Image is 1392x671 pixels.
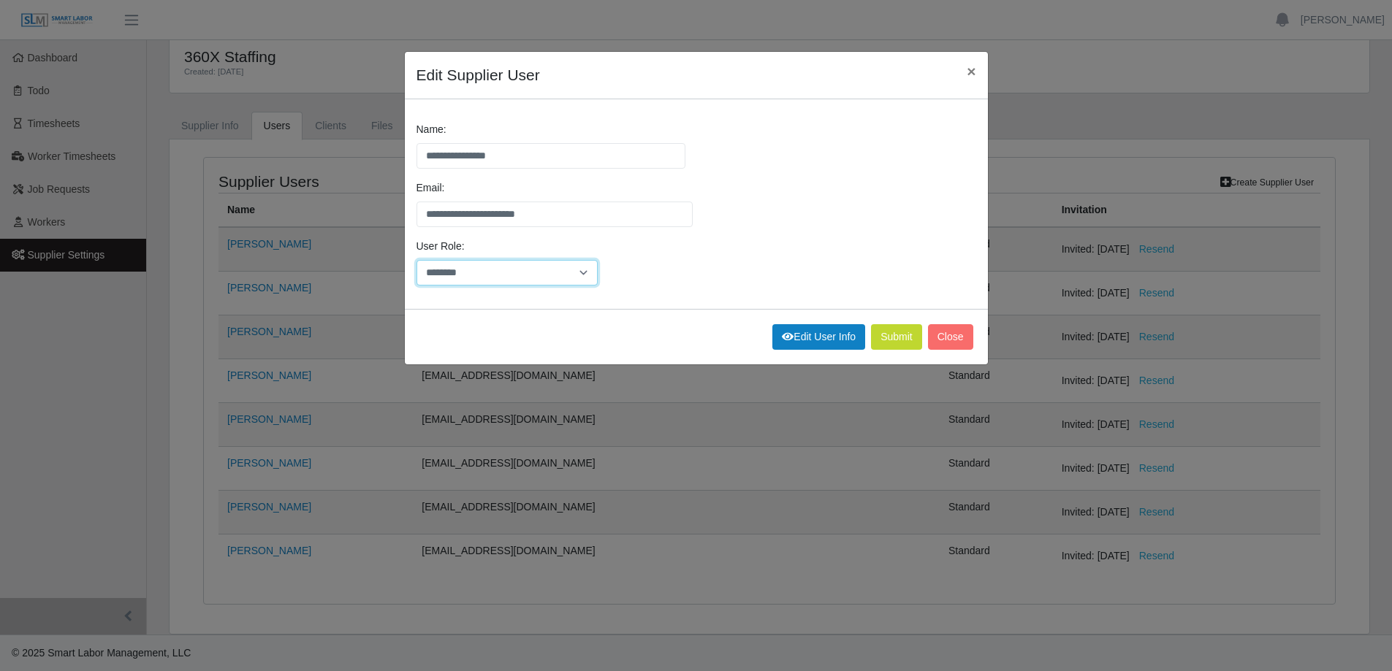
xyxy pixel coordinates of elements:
[417,180,445,196] label: Email:
[928,324,973,350] button: Close
[772,324,865,350] a: Edit User Info
[417,64,540,87] h4: Edit Supplier User
[417,239,465,254] label: User Role:
[955,52,987,91] button: Close
[967,63,975,80] span: ×
[417,122,446,137] label: Name:
[871,324,922,350] button: Submit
